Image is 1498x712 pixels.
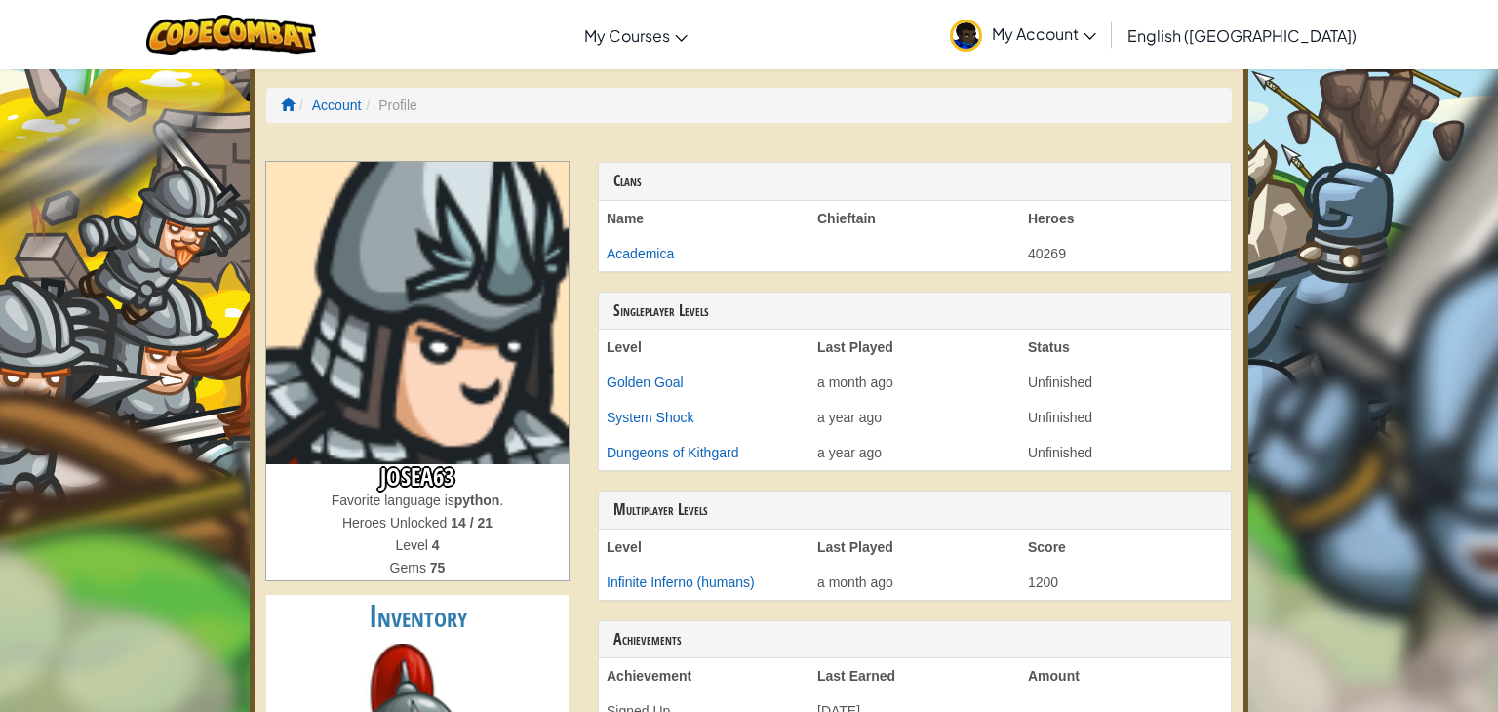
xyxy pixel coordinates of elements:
[1127,25,1357,46] span: English ([GEOGRAPHIC_DATA])
[607,574,755,590] a: Infinite Inferno (humans)
[584,25,670,46] span: My Courses
[613,501,1216,519] h3: Multiplayer Levels
[430,560,446,575] strong: 75
[454,493,500,508] strong: python
[332,493,454,508] span: Favorite language is
[607,445,738,460] a: Dungeons of Kithgard
[613,631,1216,649] h3: Achievements
[599,658,809,693] th: Achievement
[809,658,1020,693] th: Last Earned
[1020,236,1231,271] td: 40269
[1020,530,1231,565] th: Score
[599,330,809,365] th: Level
[1020,565,1231,600] td: 1200
[950,20,982,52] img: avatar
[451,515,493,531] strong: 14 / 21
[809,365,1020,400] td: a month ago
[607,410,693,425] a: System Shock
[266,595,569,639] h2: Inventory
[1020,365,1231,400] td: Unfinished
[809,201,1020,236] th: Chieftain
[809,565,1020,600] td: a month ago
[599,530,809,565] th: Level
[809,330,1020,365] th: Last Played
[432,537,440,553] strong: 4
[599,201,809,236] th: Name
[395,537,431,553] span: Level
[1020,201,1231,236] th: Heroes
[1020,658,1231,693] th: Amount
[809,400,1020,435] td: a year ago
[809,530,1020,565] th: Last Played
[613,302,1216,320] h3: Singleplayer Levels
[1020,435,1231,470] td: Unfinished
[607,246,674,261] a: Academica
[1020,330,1231,365] th: Status
[1020,400,1231,435] td: Unfinished
[574,9,697,61] a: My Courses
[940,4,1106,65] a: My Account
[1118,9,1366,61] a: English ([GEOGRAPHIC_DATA])
[312,98,362,113] a: Account
[361,96,416,115] li: Profile
[809,435,1020,470] td: a year ago
[146,15,317,55] img: CodeCombat logo
[607,375,684,390] a: Golden Goal
[266,464,569,491] h3: JOSEA63
[390,560,430,575] span: Gems
[499,493,503,508] span: .
[613,173,1216,190] h3: Clans
[992,23,1096,44] span: My Account
[342,515,451,531] span: Heroes Unlocked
